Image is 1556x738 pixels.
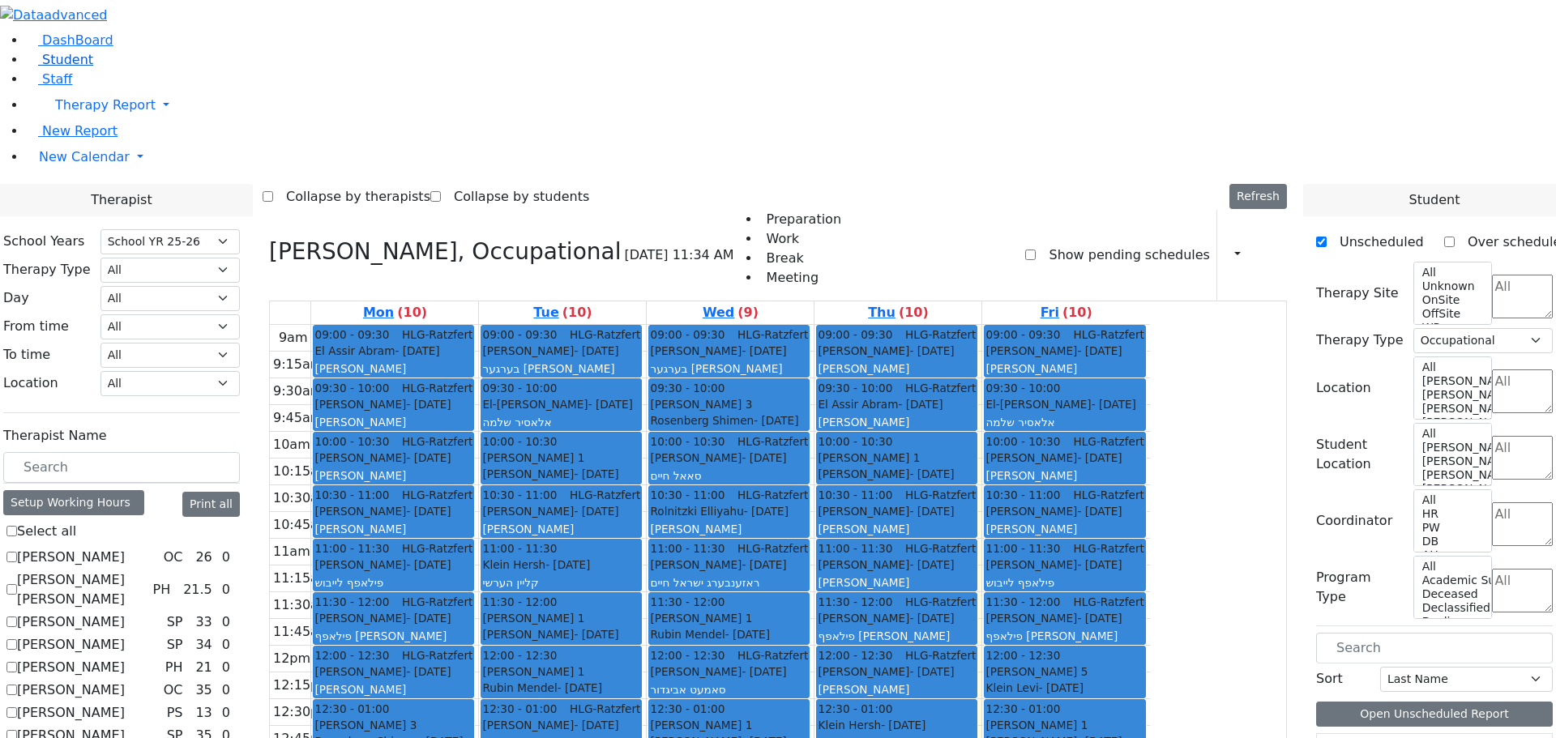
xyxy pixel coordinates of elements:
span: - [DATE] [742,665,786,678]
label: Unscheduled [1327,229,1424,255]
label: Location [1316,378,1371,398]
div: PH [146,580,177,599]
div: 9am [276,328,311,348]
div: 11:30am [270,595,335,615]
span: 11:00 - 11:30 [482,540,557,557]
label: Show pending schedules [1036,242,1209,268]
div: קליין הערשי [482,574,640,591]
label: To time [3,345,50,365]
div: 12pm [270,649,314,668]
span: - [DATE] [742,451,786,464]
option: [PERSON_NAME] 2 [1421,482,1482,496]
span: [DATE] 11:34 AM [624,245,733,265]
span: 10:30 - 11:00 [650,487,725,503]
div: סאאל חיים [650,467,808,484]
option: [PERSON_NAME] 3 [1421,468,1482,482]
span: - [DATE] [909,344,954,357]
div: SP [160,635,190,655]
div: [PERSON_NAME] [314,414,472,430]
span: HLG-Ratzfert [402,647,472,663]
div: פילאפף [PERSON_NAME] [314,628,472,644]
div: [PERSON_NAME] [482,626,640,642]
div: 26 [192,548,215,567]
span: HLG-Ratzfert [905,647,976,663]
span: 10:30 - 11:00 [985,487,1060,503]
div: [PERSON_NAME] [985,450,1143,466]
div: פילאפף לייבוש [314,574,472,591]
option: DB [1421,535,1482,548]
button: Refresh [1229,184,1287,209]
span: 11:30 - 12:00 [314,594,389,610]
div: [PERSON_NAME] [818,610,976,626]
div: [PERSON_NAME] [818,557,976,573]
span: [PERSON_NAME] 1 [650,717,752,733]
span: - [DATE] [406,665,451,678]
span: - [DATE] [406,398,451,411]
label: (10) [899,303,929,322]
span: [PERSON_NAME] 3 [650,396,752,412]
option: [PERSON_NAME] 4 [1421,388,1482,402]
div: 10:30am [270,488,335,508]
label: [PERSON_NAME] [PERSON_NAME] [17,570,146,609]
span: HLG-Ratzfert [1074,433,1144,450]
div: 0 [219,548,233,567]
span: 09:30 - 10:00 [482,380,557,396]
div: [PERSON_NAME] [985,557,1143,573]
span: - [DATE] [1077,451,1122,464]
span: HLG-Ratzfert [402,540,472,557]
span: - [DATE] [1092,398,1136,411]
div: [PERSON_NAME] [650,557,808,573]
label: [PERSON_NAME] [17,635,125,655]
span: HLG-Ratzfert [1074,540,1144,557]
span: 10:00 - 10:30 [818,433,892,450]
span: HLG-Ratzfert [737,326,808,343]
span: New Report [42,123,118,139]
div: El Assir Abram [818,396,976,412]
div: [PERSON_NAME] [314,360,472,377]
div: [PERSON_NAME] [985,360,1143,377]
div: [PERSON_NAME] [818,360,976,377]
option: All [1421,560,1482,574]
div: [PERSON_NAME] [314,396,472,412]
a: September 22, 2025 [360,301,430,324]
li: Meeting [760,268,841,288]
label: Program Type [1316,568,1404,607]
span: 10:30 - 11:00 [314,487,389,503]
span: 12:30 - 01:00 [482,701,557,717]
div: 9:15am [270,355,326,374]
span: HLG-Ratzfert [905,540,976,557]
span: [PERSON_NAME] 1 [818,450,920,466]
span: - [DATE] [742,558,786,571]
span: HLG-Ratzfert [570,487,640,503]
span: - [DATE] [1077,612,1122,625]
label: Therapy Type [3,260,91,279]
button: Open Unscheduled Report [1316,702,1553,727]
span: Student [42,52,93,67]
span: - [DATE] [1077,344,1122,357]
span: 12:30 - 01:00 [818,701,892,717]
label: Therapy Type [1316,331,1404,350]
span: - [DATE] [574,505,618,518]
span: - [DATE] [406,451,451,464]
div: [PERSON_NAME] [818,681,976,697]
span: 11:30 - 12:00 [985,594,1060,610]
div: [PERSON_NAME] [314,681,472,697]
span: - [DATE] [588,398,633,411]
a: New Report [26,123,118,139]
span: 11:30 - 12:00 [482,594,557,610]
div: Setup [1263,241,1271,269]
textarea: Search [1492,569,1553,612]
span: HLG-Ratzfert [402,380,472,396]
span: - [DATE] [574,719,618,732]
a: DashBoard [26,32,113,48]
span: 09:00 - 09:30 [650,326,725,343]
span: 11:00 - 11:30 [985,540,1060,557]
div: סאמעט אביגדור [650,681,808,697]
span: [PERSON_NAME] 5 [985,663,1088,680]
div: [PERSON_NAME] [650,663,808,680]
label: Therapist Name [3,426,107,446]
div: [PERSON_NAME] [650,521,808,537]
label: [PERSON_NAME] [17,703,125,723]
span: HLG-Ratzfert [905,487,976,503]
span: - [DATE] [574,628,618,641]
